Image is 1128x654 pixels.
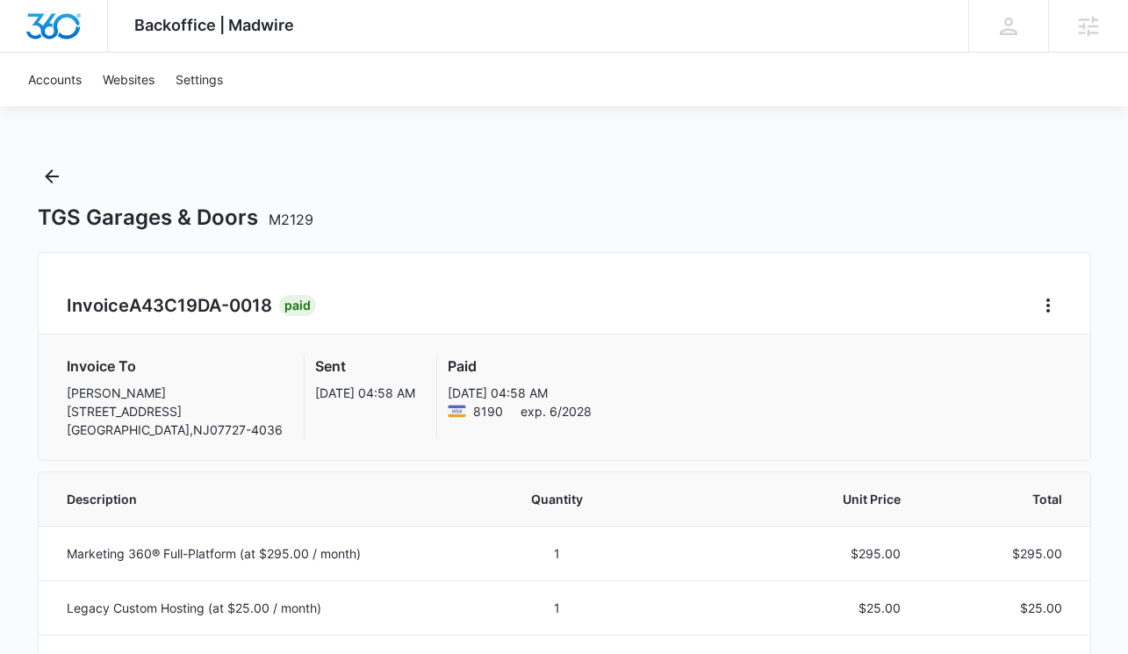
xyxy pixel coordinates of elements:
a: Websites [92,53,165,106]
p: $295.00 [943,544,1061,563]
p: [PERSON_NAME] [STREET_ADDRESS] [GEOGRAPHIC_DATA] , NJ 07727-4036 [67,384,283,439]
span: Unit Price [657,490,901,508]
p: Marketing 360® Full-Platform (at $295.00 / month) [67,544,456,563]
h3: Sent [315,356,415,377]
span: Quantity [499,490,615,508]
span: Visa ending with [473,402,503,420]
span: A43C19DA-0018 [129,295,272,316]
span: exp. 6/2028 [521,402,592,420]
td: 1 [478,580,636,635]
p: Legacy Custom Hosting (at $25.00 / month) [67,599,456,617]
span: Backoffice | Madwire [134,16,294,34]
span: Description [67,490,456,508]
h3: Invoice To [67,356,283,377]
a: Accounts [18,53,92,106]
p: [DATE] 04:58 AM [448,384,592,402]
div: Paid [279,295,316,316]
p: [DATE] 04:58 AM [315,384,415,402]
td: 1 [478,526,636,580]
span: M2129 [269,211,313,228]
span: Total [943,490,1061,508]
button: Back [38,162,66,190]
p: $25.00 [657,599,901,617]
p: $25.00 [943,599,1061,617]
button: Home [1034,291,1062,320]
h1: TGS Garages & Doors [38,205,313,231]
h3: Paid [448,356,592,377]
h2: Invoice [67,292,279,319]
a: Settings [165,53,234,106]
p: $295.00 [657,544,901,563]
